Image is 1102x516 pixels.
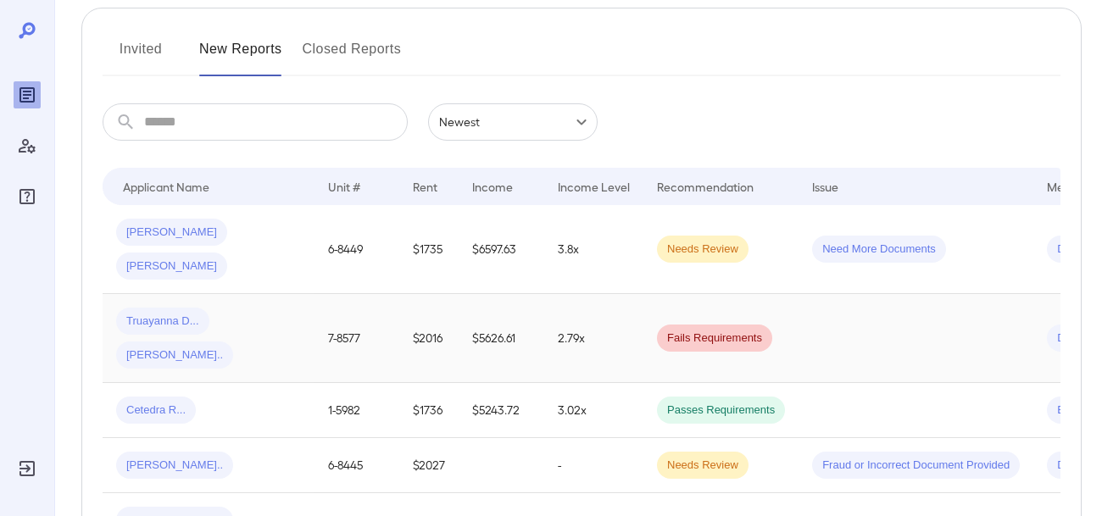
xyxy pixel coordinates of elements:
span: Passes Requirements [657,402,785,419]
td: $6597.63 [459,205,544,294]
span: [PERSON_NAME].. [116,347,233,363]
div: Log Out [14,455,41,482]
div: Unit # [328,176,360,197]
div: Rent [413,176,440,197]
td: 7-8577 [314,294,399,383]
span: Fails Requirements [657,330,772,347]
td: $1735 [399,205,459,294]
button: Invited [103,36,179,76]
td: $2027 [399,438,459,493]
div: Manage Users [14,132,41,159]
div: Applicant Name [123,176,209,197]
td: $2016 [399,294,459,383]
span: Need More Documents [812,241,946,258]
td: 3.8x [544,205,643,294]
button: Closed Reports [303,36,402,76]
div: FAQ [14,183,41,210]
span: [PERSON_NAME] [116,225,227,241]
td: 1-5982 [314,383,399,438]
span: [PERSON_NAME].. [116,458,233,474]
div: Income Level [558,176,630,197]
span: Cetedra R... [116,402,196,419]
td: 2.79x [544,294,643,383]
td: 6-8449 [314,205,399,294]
span: Fraud or Incorrect Document Provided [812,458,1020,474]
td: - [544,438,643,493]
div: Recommendation [657,176,754,197]
span: Needs Review [657,458,749,474]
td: 3.02x [544,383,643,438]
div: Method [1047,176,1088,197]
button: New Reports [199,36,282,76]
div: Income [472,176,513,197]
span: [PERSON_NAME] [116,258,227,275]
td: $5626.61 [459,294,544,383]
td: $1736 [399,383,459,438]
td: 6-8445 [314,438,399,493]
span: Needs Review [657,241,749,258]
div: Newest [428,103,598,141]
div: Reports [14,81,41,108]
div: Issue [812,176,839,197]
td: $5243.72 [459,383,544,438]
span: Truayanna D... [116,313,209,330]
